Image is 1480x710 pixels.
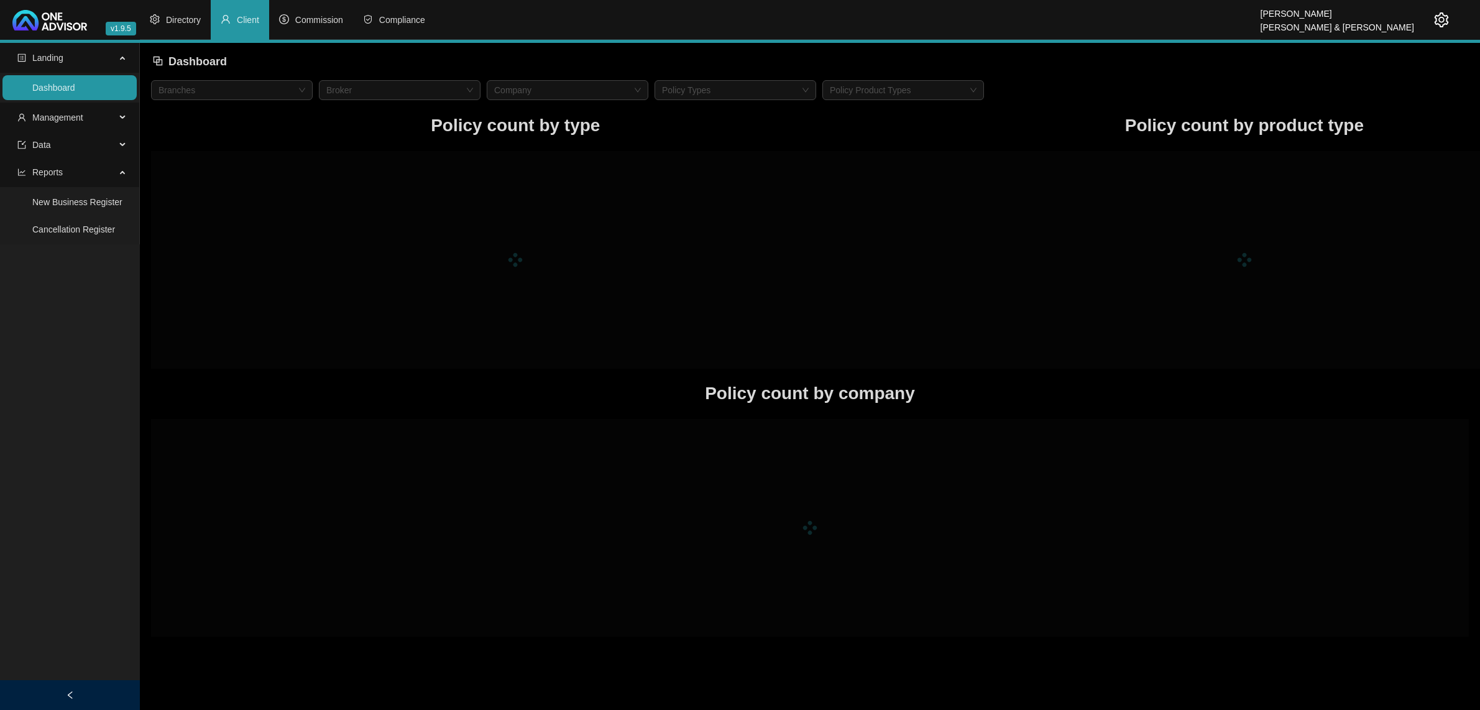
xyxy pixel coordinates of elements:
a: Cancellation Register [32,224,115,234]
span: Commission [295,15,343,25]
span: block [152,55,163,67]
span: user [17,113,26,122]
span: import [17,141,26,149]
span: setting [1434,12,1449,27]
span: safety [363,14,373,24]
span: dollar [279,14,289,24]
span: user [221,14,231,24]
span: line-chart [17,168,26,177]
span: Landing [32,53,63,63]
span: Management [32,113,83,122]
span: Data [32,140,51,150]
span: left [66,691,75,699]
h1: Policy count by company [151,380,1469,407]
div: [PERSON_NAME] & [PERSON_NAME] [1261,17,1414,30]
span: Directory [166,15,201,25]
span: setting [150,14,160,24]
span: profile [17,53,26,62]
div: [PERSON_NAME] [1261,3,1414,17]
a: Dashboard [32,83,75,93]
img: 2df55531c6924b55f21c4cf5d4484680-logo-light.svg [12,10,87,30]
span: v1.9.5 [106,22,136,35]
h1: Policy count by type [151,112,880,139]
a: New Business Register [32,197,122,207]
span: Client [237,15,259,25]
span: Dashboard [168,55,227,68]
span: Reports [32,167,63,177]
span: Compliance [379,15,425,25]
